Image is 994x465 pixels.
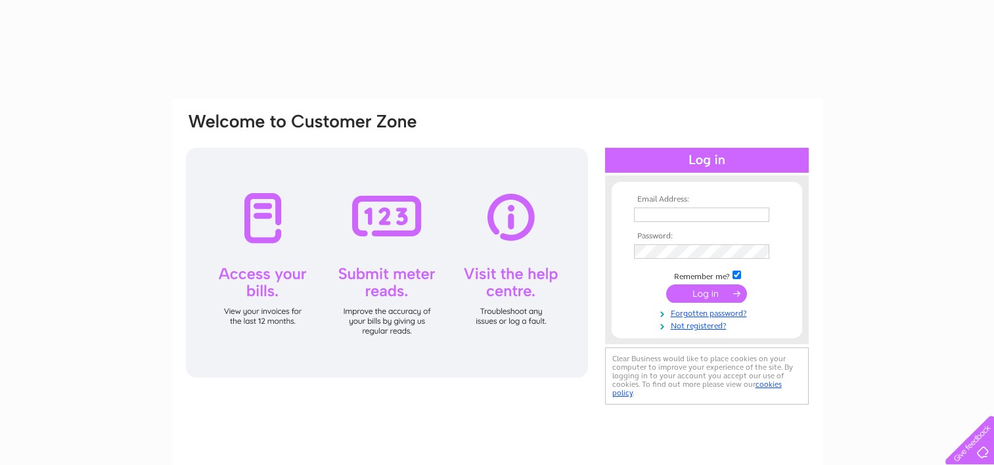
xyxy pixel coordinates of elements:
[634,319,783,331] a: Not registered?
[631,269,783,282] td: Remember me?
[634,306,783,319] a: Forgotten password?
[666,284,747,303] input: Submit
[612,380,782,397] a: cookies policy
[605,347,809,405] div: Clear Business would like to place cookies on your computer to improve your experience of the sit...
[631,195,783,204] th: Email Address:
[631,232,783,241] th: Password:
